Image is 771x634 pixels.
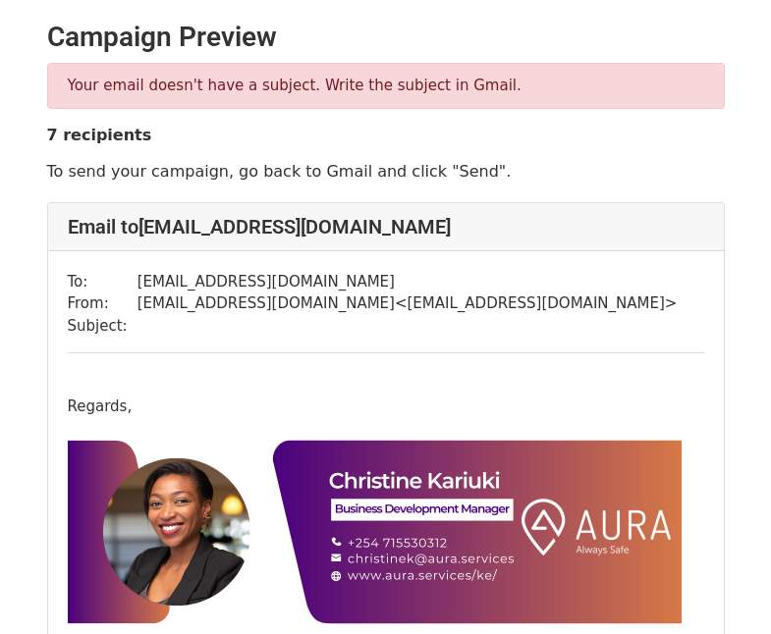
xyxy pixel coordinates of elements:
td: From: [68,292,138,315]
iframe: Chat Widget [673,540,771,634]
td: [EMAIL_ADDRESS][DOMAIN_NAME] < [EMAIL_ADDRESS][DOMAIN_NAME] > [138,292,678,315]
strong: 7 recipients [47,126,152,144]
td: To: [68,271,138,293]
td: [EMAIL_ADDRESS][DOMAIN_NAME] [138,271,678,293]
h2: Campaign Preview [47,21,725,54]
h4: Email to [EMAIL_ADDRESS][DOMAIN_NAME] [68,215,704,238]
img: AIorK4xeOCJ3d-WurABrl4rO9mJQOPRjvqNyXpj_Mw_V_muKH4HZ6c-B4ouHUirbazBQmBdDVG8N5Jh7F4XR [68,440,682,624]
td: Subject: [68,315,138,338]
p: Your email doesn't have a subject. Write the subject in Gmail. [68,76,704,96]
p: To send your campaign, go back to Gmail and click "Send". [47,161,725,182]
